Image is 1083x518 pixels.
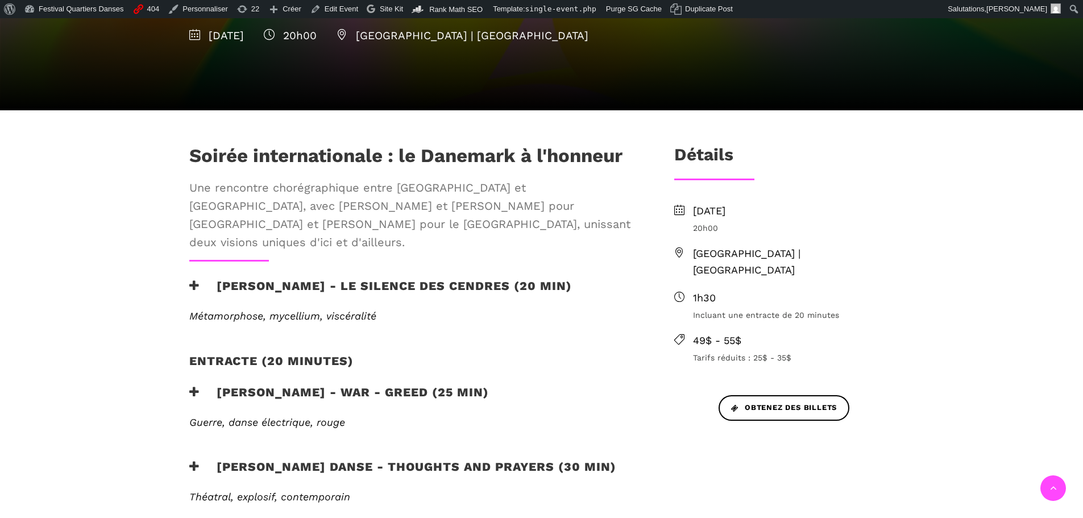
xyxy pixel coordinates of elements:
[674,144,733,173] h3: Détails
[189,310,376,322] span: Métamorphose, mycellium, viscéralité
[693,246,894,279] span: [GEOGRAPHIC_DATA] | [GEOGRAPHIC_DATA]
[693,203,894,219] span: [DATE]
[189,416,345,428] span: Guerre, danse électrique, rouge
[189,385,489,413] h3: [PERSON_NAME] - WAR - GREED (25 min)
[189,279,572,307] h3: [PERSON_NAME] - Le silence des cendres (20 min)
[693,222,894,234] span: 20h00
[693,309,894,321] span: Incluant une entracte de 20 minutes
[264,29,317,42] span: 20h00
[693,333,894,349] span: 49$ - 55$
[429,5,483,14] span: Rank Math SEO
[337,29,588,42] span: [GEOGRAPHIC_DATA] | [GEOGRAPHIC_DATA]
[189,354,354,382] h4: entracte (20 minutes)
[693,290,894,306] span: 1h30
[693,351,894,364] span: Tarifs réduits : 25$ - 35$
[525,5,596,13] span: single-event.php
[731,402,837,414] span: Obtenez des billets
[986,5,1047,13] span: [PERSON_NAME]
[719,395,849,421] a: Obtenez des billets
[189,179,637,251] span: Une rencontre chorégraphique entre [GEOGRAPHIC_DATA] et [GEOGRAPHIC_DATA], avec [PERSON_NAME] et ...
[380,5,403,13] span: Site Kit
[189,144,623,173] h1: Soirée internationale : le Danemark à l'honneur
[189,459,616,488] h3: [PERSON_NAME] Danse - Thoughts and Prayers (30 min)
[189,491,350,503] span: Théatral, explosif, contemporain
[189,29,244,42] span: [DATE]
